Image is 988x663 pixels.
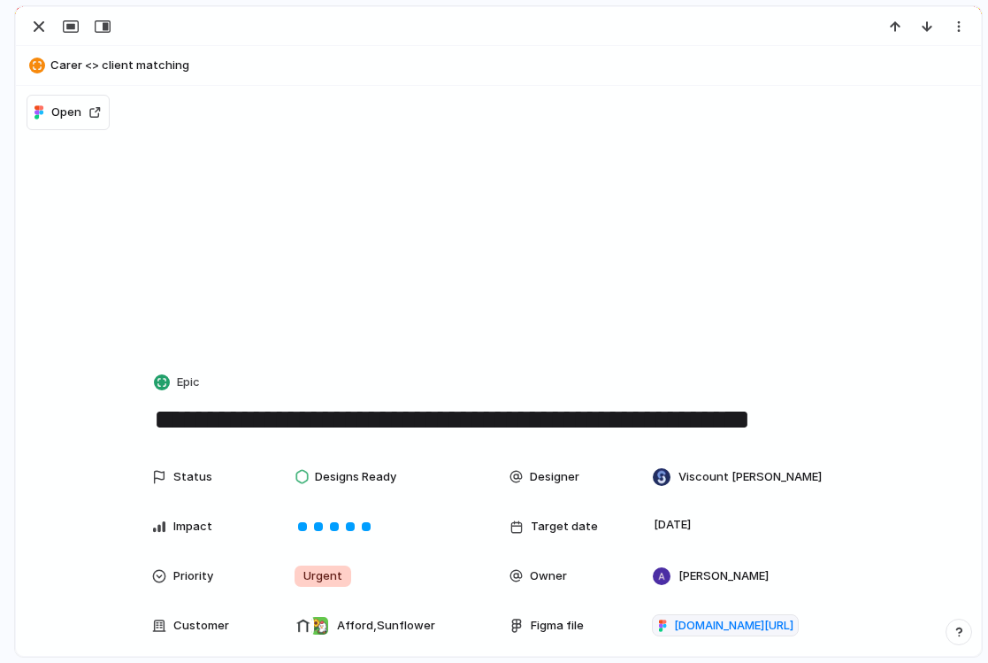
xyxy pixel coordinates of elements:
span: Target date [531,518,598,536]
span: Viscount [PERSON_NAME] [678,468,822,486]
span: Designs Ready [315,468,396,486]
button: Epic [150,370,205,396]
span: Afford , Sunflower [337,617,435,635]
span: Carer <> client matching [50,57,973,74]
span: Epic [177,374,200,391]
span: Impact [173,518,212,536]
span: Owner [530,567,567,585]
span: Status [173,468,212,486]
a: [DOMAIN_NAME][URL] [652,614,799,637]
span: [DOMAIN_NAME][URL] [674,617,793,635]
span: Priority [173,567,213,585]
span: Designer [530,468,579,486]
span: Customer [173,617,229,635]
span: Open [51,104,81,121]
span: [PERSON_NAME] [678,567,769,585]
button: Open [27,95,110,130]
span: Figma file [531,617,584,635]
span: Urgent [303,567,342,585]
span: [DATE] [649,514,696,536]
button: Carer <> client matching [24,51,973,80]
